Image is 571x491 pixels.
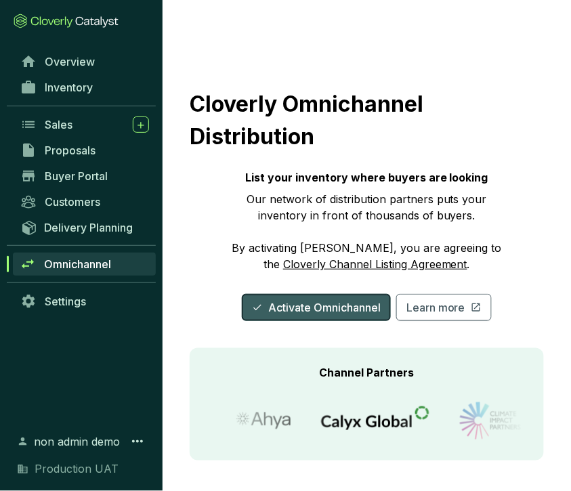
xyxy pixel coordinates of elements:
[206,412,291,429] img: Ahya logo
[45,118,72,131] span: Sales
[35,461,119,477] span: Production UAT
[206,364,528,381] div: Channel Partners
[460,402,521,440] img: Climate Impact Partners logo
[14,165,156,188] a: Buyer Portal
[45,295,86,308] span: Settings
[45,169,108,183] span: Buyer Portal
[283,257,467,271] a: Cloverly Channel Listing Agreement
[44,221,133,234] span: Delivery Planning
[45,55,95,68] span: Overview
[242,294,391,321] button: Activate Omnichannel
[232,191,503,272] div: Our network of distribution partners puts your inventory in front of thousands of buyers. By acti...
[14,50,156,73] a: Overview
[14,139,156,162] a: Proposals
[45,195,100,209] span: Customers
[14,216,156,238] a: Delivery Planning
[45,144,96,157] span: Proposals
[45,81,93,94] span: Inventory
[44,257,111,271] span: Omnichannel
[13,253,156,276] a: Omnichannel
[14,190,156,213] a: Customers
[396,294,492,321] button: Learn more
[190,88,544,153] h1: Cloverly Omnichannel Distribution
[14,113,156,136] a: Sales
[14,290,156,313] a: Settings
[34,433,120,450] span: non admin demo
[232,169,503,191] div: List your inventory where buyers are looking
[14,76,156,99] a: Inventory
[321,406,429,436] img: Calyx logo
[268,299,381,316] span: Activate Omnichannel
[406,299,465,316] span: Learn more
